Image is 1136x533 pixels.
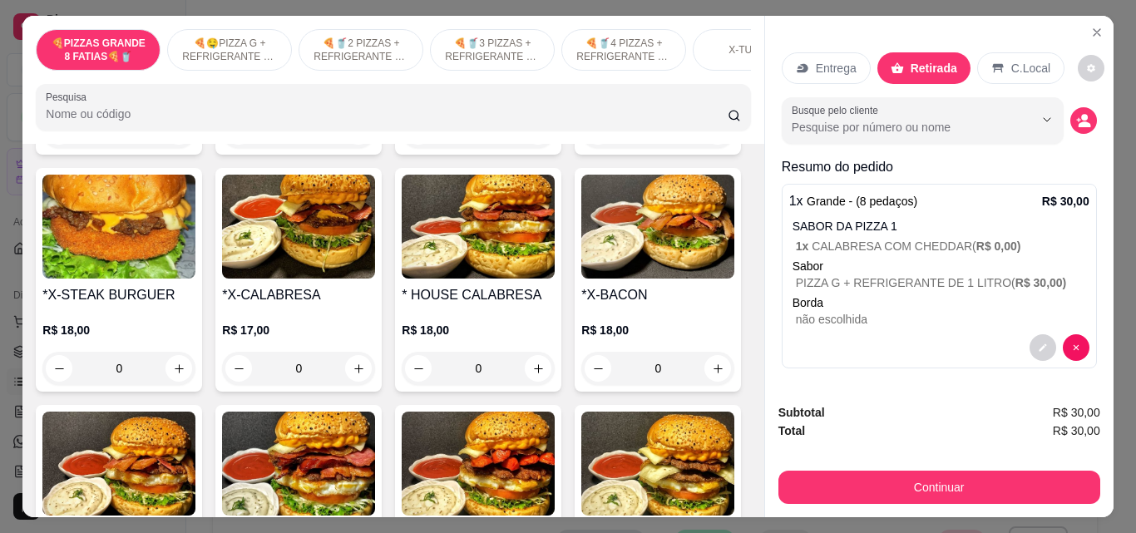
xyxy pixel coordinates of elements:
[778,471,1100,504] button: Continuar
[729,43,782,57] p: X-TUDO 🤤
[46,90,92,104] label: Pesquisa
[1070,107,1097,134] button: decrease-product-quantity
[816,60,857,76] p: Entrega
[402,285,555,305] h4: * HOUSE CALABRESA
[793,258,1089,274] div: Sabor
[976,239,1021,253] span: R$ 0,00 )
[222,285,375,305] h4: *X-CALABRESA
[581,412,734,516] img: product-image
[793,218,1089,234] p: SABOR DA PIZZA 1
[1084,19,1110,46] button: Close
[1053,403,1100,422] span: R$ 30,00
[222,175,375,279] img: product-image
[789,191,917,211] p: 1 x
[444,37,541,63] p: 🍕🥤3 PIZZAS + REFRIGERANTE DE 1 LITRO🍕🥤
[911,60,957,76] p: Retirada
[778,424,805,437] strong: Total
[181,37,278,63] p: 🍕🤤PIZZA G + REFRIGERANTE DE 1 LITRO🥤🍕🔥
[796,238,1089,254] p: CALABRESA COM CHEDDAR (
[796,274,1089,291] p: PIZZA G + REFRIGERANTE DE 1 LITRO (
[50,37,146,63] p: 🍕PIZZAS GRANDE 8 FATIAS🍕🥤
[792,103,884,117] label: Busque pelo cliente
[793,294,1089,311] p: Borda
[1034,106,1060,133] button: Show suggestions
[402,412,555,516] img: product-image
[581,175,734,279] img: product-image
[575,37,672,63] p: 🍕🥤4 PIZZAS + REFRIGERANTE DE 2 LITRO🍕🥤
[778,406,825,419] strong: Subtotal
[313,37,409,63] p: 🍕🥤2 PIZZAS + REFRIGERANTE DE 1 LITRO🍕🥤
[782,157,1097,177] p: Resumo do pedido
[42,412,195,516] img: product-image
[222,322,375,338] p: R$ 17,00
[402,175,555,279] img: product-image
[1011,60,1050,76] p: C.Local
[1015,276,1067,289] span: R$ 30,00 )
[1030,334,1056,361] button: decrease-product-quantity
[42,285,195,305] h4: *X-STEAK BURGUER
[1063,334,1089,361] button: decrease-product-quantity
[42,322,195,338] p: R$ 18,00
[581,285,734,305] h4: *X-BACON
[1042,193,1089,210] p: R$ 30,00
[792,119,1007,136] input: Busque pelo cliente
[42,175,195,279] img: product-image
[796,311,1089,328] p: não escolhida
[222,412,375,516] img: product-image
[1053,422,1100,440] span: R$ 30,00
[46,106,728,122] input: Pesquisa
[1078,55,1104,81] button: decrease-product-quantity
[581,322,734,338] p: R$ 18,00
[807,195,917,208] span: Grande - (8 pedaços)
[402,322,555,338] p: R$ 18,00
[796,239,812,253] span: 1 x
